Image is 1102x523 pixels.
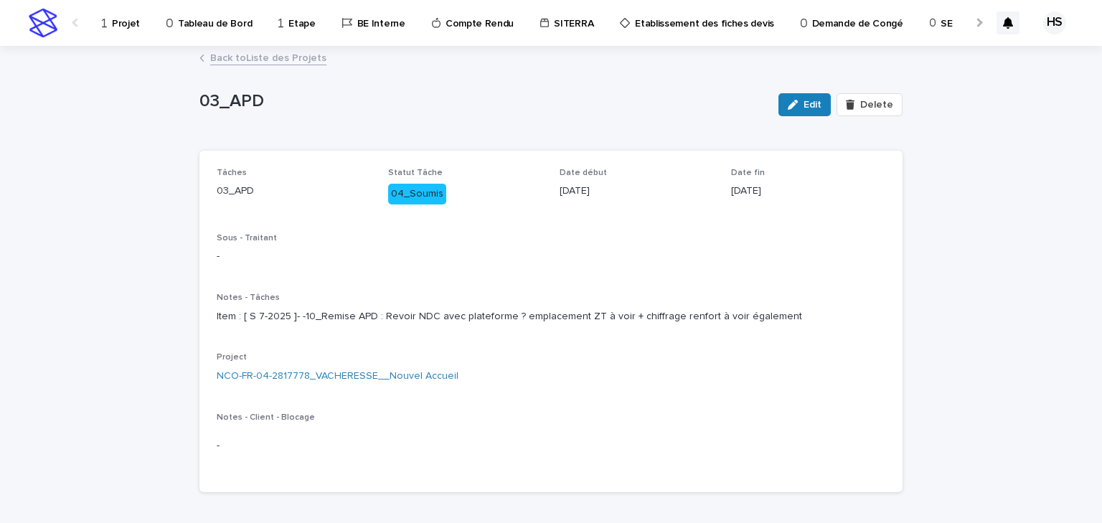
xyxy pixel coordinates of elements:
p: - [217,438,885,453]
p: - [217,249,885,264]
a: NCO-FR-04-2817778_VACHERESSE__Nouvel Accueil [217,369,458,384]
span: Date fin [731,169,765,177]
span: Sous - Traitant [217,234,277,242]
p: [DATE] [560,184,714,199]
span: Statut Tâche [388,169,443,177]
button: Edit [778,93,831,116]
img: stacker-logo-s-only.png [29,9,57,37]
p: Item : [ S 7-2025 ]- -10_Remise APD : Revoir NDC avec plateforme ? emplacement ZT à voir + chiffr... [217,309,885,324]
span: Notes - Client - Blocage [217,413,315,422]
p: 03_APD [217,184,371,199]
span: Date début [560,169,607,177]
span: Project [217,353,247,362]
button: Delete [837,93,903,116]
div: HS [1043,11,1066,34]
span: Tâches [217,169,247,177]
span: Edit [804,100,821,110]
span: Notes - Tâches [217,293,280,302]
p: 03_APD [199,91,767,112]
span: Delete [860,100,893,110]
a: Back toListe des Projets [210,49,326,65]
div: 04_Soumis [388,184,446,204]
p: [DATE] [731,184,885,199]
